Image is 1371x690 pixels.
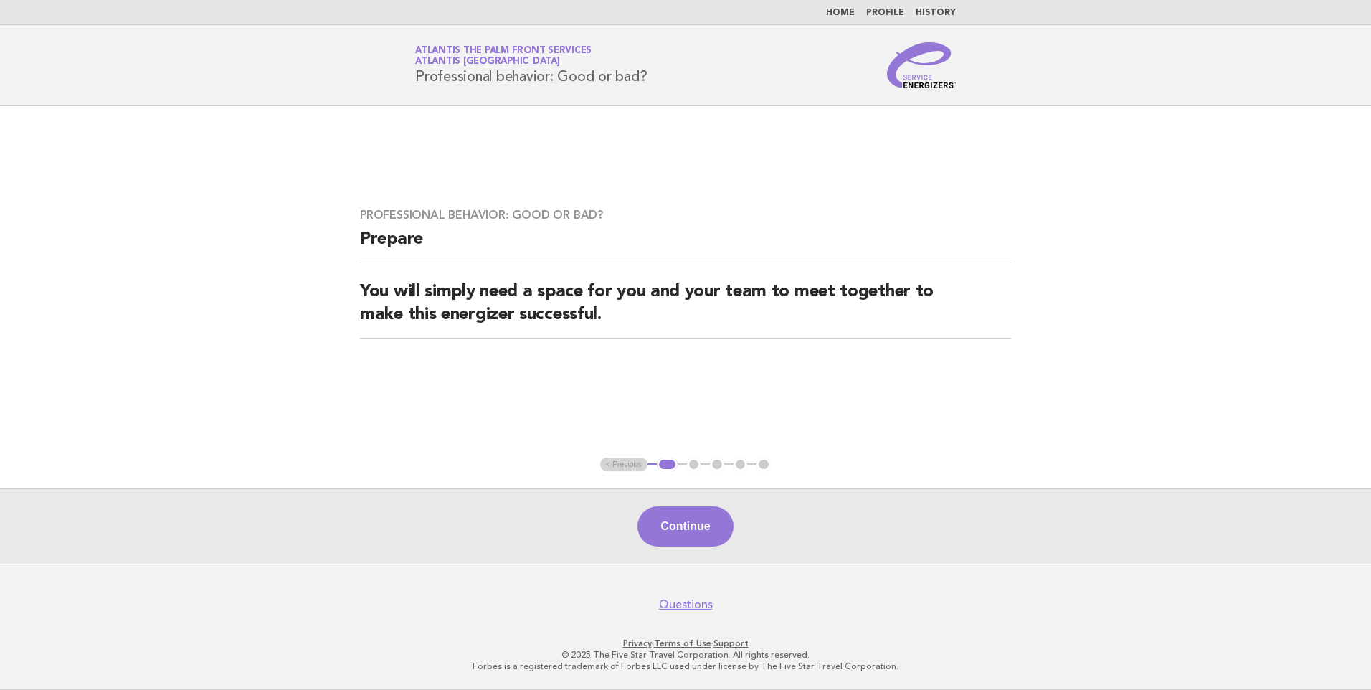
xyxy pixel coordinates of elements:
[887,42,956,88] img: Service Energizers
[659,597,713,612] a: Questions
[360,228,1011,263] h2: Prepare
[713,638,749,648] a: Support
[415,46,592,66] a: Atlantis The Palm Front ServicesAtlantis [GEOGRAPHIC_DATA]
[415,47,647,84] h1: Professional behavior: Good or bad?
[637,506,733,547] button: Continue
[360,208,1011,222] h3: Professional behavior: Good or bad?
[826,9,855,17] a: Home
[657,458,678,472] button: 1
[415,57,560,67] span: Atlantis [GEOGRAPHIC_DATA]
[654,638,711,648] a: Terms of Use
[247,649,1124,661] p: © 2025 The Five Star Travel Corporation. All rights reserved.
[866,9,904,17] a: Profile
[623,638,652,648] a: Privacy
[916,9,956,17] a: History
[360,280,1011,339] h2: You will simply need a space for you and your team to meet together to make this energizer succes...
[247,638,1124,649] p: · ·
[247,661,1124,672] p: Forbes is a registered trademark of Forbes LLC used under license by The Five Star Travel Corpora...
